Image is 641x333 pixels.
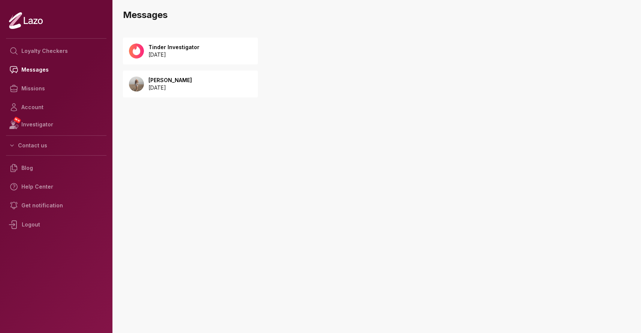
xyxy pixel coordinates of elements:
[6,159,106,177] a: Blog
[6,79,106,98] a: Missions
[6,196,106,215] a: Get notification
[6,139,106,152] button: Contact us
[129,43,144,58] img: 92652885-6ea9-48b0-8163-3da6023238f1
[123,9,635,21] h3: Messages
[6,98,106,117] a: Account
[148,76,192,84] p: [PERSON_NAME]
[6,117,106,132] a: NEWInvestigator
[6,177,106,196] a: Help Center
[6,60,106,79] a: Messages
[13,116,21,124] span: NEW
[129,76,144,91] img: b10d8b60-ea59-46b8-b99e-30469003c990
[6,215,106,234] div: Logout
[148,84,192,91] p: [DATE]
[6,42,106,60] a: Loyalty Checkers
[148,43,199,51] p: Tinder Investigator
[148,51,199,58] p: [DATE]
